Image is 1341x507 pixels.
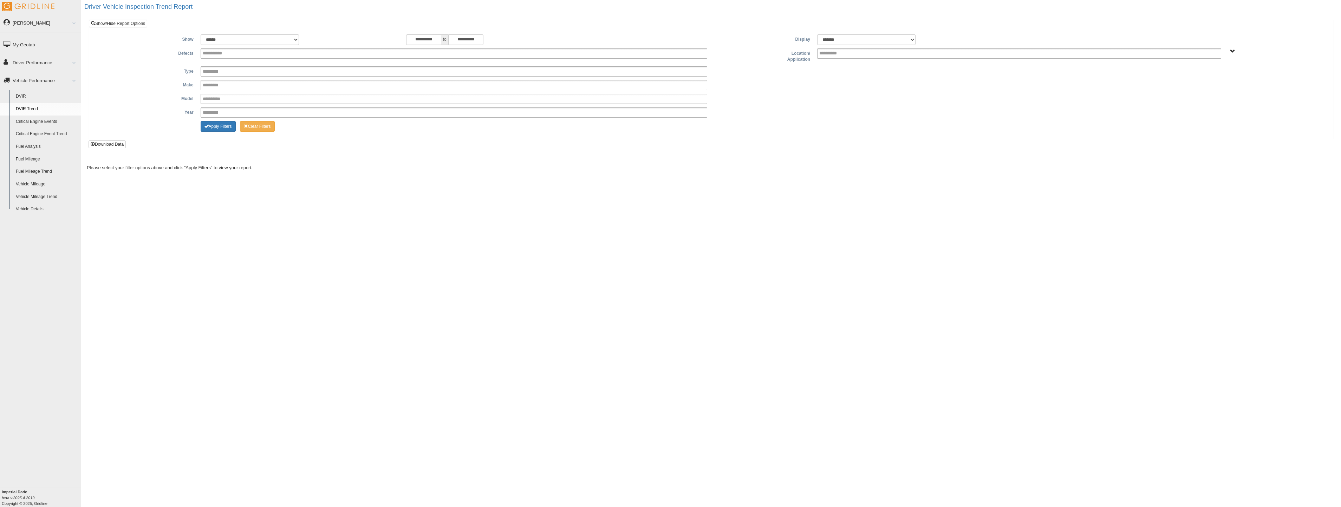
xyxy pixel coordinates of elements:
[441,34,448,45] span: to
[201,121,236,132] button: Change Filter Options
[2,2,54,11] img: Gridline
[13,103,81,116] a: DVIR Trend
[13,203,81,216] a: Vehicle Details
[711,48,814,63] label: Location/ Application
[94,94,197,102] label: Model
[13,165,81,178] a: Fuel Mileage Trend
[89,20,147,27] a: Show/Hide Report Options
[13,90,81,103] a: DVIR
[2,489,81,506] div: Copyright © 2025, Gridline
[94,66,197,75] label: Type
[2,496,34,500] i: beta v.2025.4.2019
[94,48,197,57] label: Defects
[13,153,81,166] a: Fuel Mileage
[13,128,81,140] a: Critical Engine Event Trend
[87,165,253,170] span: Please select your filter options above and click "Apply Filters" to view your report.
[240,121,275,132] button: Change Filter Options
[711,34,814,43] label: Display
[94,107,197,116] label: Year
[94,34,197,43] label: Show
[2,490,27,494] b: Imperial Dade
[94,80,197,88] label: Make
[89,140,126,148] button: Download Data
[13,116,81,128] a: Critical Engine Events
[13,178,81,191] a: Vehicle Mileage
[13,191,81,203] a: Vehicle Mileage Trend
[13,140,81,153] a: Fuel Analysis
[84,4,1341,11] h2: Driver Vehicle Inspection Trend Report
